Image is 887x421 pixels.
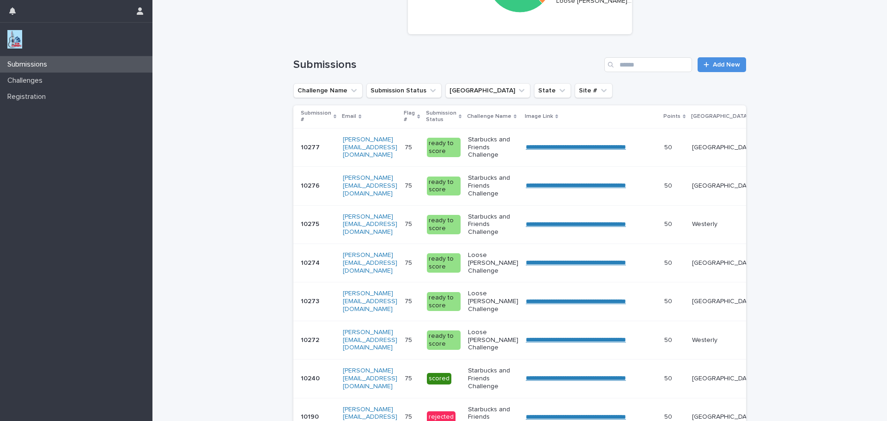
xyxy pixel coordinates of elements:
p: Points [663,111,680,122]
p: 10272 [301,335,321,344]
h1: Submissions [293,58,601,72]
p: [GEOGRAPHIC_DATA] [692,182,756,190]
a: [PERSON_NAME][EMAIL_ADDRESS][DOMAIN_NAME] [343,136,397,159]
p: Flag # [404,108,415,125]
img: jxsLJbdS1eYBI7rVAS4p [7,30,22,49]
p: 50 [664,296,674,305]
div: ready to score [427,292,461,311]
p: 10274 [301,257,322,267]
div: scored [427,373,451,384]
input: Search [604,57,692,72]
a: [PERSON_NAME][EMAIL_ADDRESS][DOMAIN_NAME] [343,290,397,312]
p: 75 [405,373,414,383]
p: 75 [405,257,414,267]
p: 10190 [301,411,321,421]
p: Loose [PERSON_NAME] Challenge [468,329,518,352]
p: 75 [405,180,414,190]
p: 75 [405,335,414,344]
p: 50 [664,373,674,383]
p: Image Link [525,111,553,122]
p: 75 [405,219,414,228]
p: 50 [664,411,674,421]
a: [PERSON_NAME][EMAIL_ADDRESS][DOMAIN_NAME] [343,175,397,197]
p: Loose [PERSON_NAME] Challenge [468,290,518,313]
button: Closest City [445,83,530,98]
p: [GEOGRAPHIC_DATA] [692,298,756,305]
div: ready to score [427,177,461,196]
p: 50 [664,335,674,344]
p: Westerly [692,336,756,344]
a: [PERSON_NAME][EMAIL_ADDRESS][DOMAIN_NAME] [343,329,397,351]
p: [GEOGRAPHIC_DATA] [692,413,756,421]
button: State [534,83,571,98]
p: Submission Status [426,108,456,125]
p: [GEOGRAPHIC_DATA] [692,144,756,152]
button: Site # [575,83,613,98]
p: 75 [405,296,414,305]
p: Westerly [692,220,756,228]
div: ready to score [427,215,461,234]
p: 75 [405,411,414,421]
a: [PERSON_NAME][EMAIL_ADDRESS][DOMAIN_NAME] [343,214,397,236]
p: Starbucks and Friends Challenge [468,213,518,236]
p: 10276 [301,180,322,190]
p: Challenge Name [467,111,511,122]
p: Registration [4,92,53,101]
p: Starbucks and Friends Challenge [468,136,518,159]
div: ready to score [427,253,461,273]
div: ready to score [427,138,461,157]
p: Loose [PERSON_NAME] Challenge [468,251,518,275]
a: [PERSON_NAME][EMAIL_ADDRESS][DOMAIN_NAME] [343,367,397,390]
button: Challenge Name [293,83,363,98]
p: Starbucks and Friends Challenge [468,367,518,390]
p: Submission # [301,108,331,125]
p: [GEOGRAPHIC_DATA] [692,259,756,267]
span: Add New [713,61,740,68]
p: 50 [664,257,674,267]
p: [GEOGRAPHIC_DATA] [691,111,749,122]
p: Challenges [4,76,50,85]
a: [PERSON_NAME][EMAIL_ADDRESS][DOMAIN_NAME] [343,252,397,274]
p: Submissions [4,60,55,69]
p: 50 [664,219,674,228]
a: Add New [698,57,746,72]
p: 10240 [301,373,322,383]
p: 50 [664,142,674,152]
p: 10273 [301,296,321,305]
p: Email [342,111,356,122]
p: 10277 [301,142,322,152]
p: [GEOGRAPHIC_DATA] [692,375,756,383]
p: 10275 [301,219,321,228]
p: 75 [405,142,414,152]
p: Starbucks and Friends Challenge [468,174,518,197]
div: ready to score [427,330,461,350]
p: 50 [664,180,674,190]
button: Submission Status [366,83,442,98]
